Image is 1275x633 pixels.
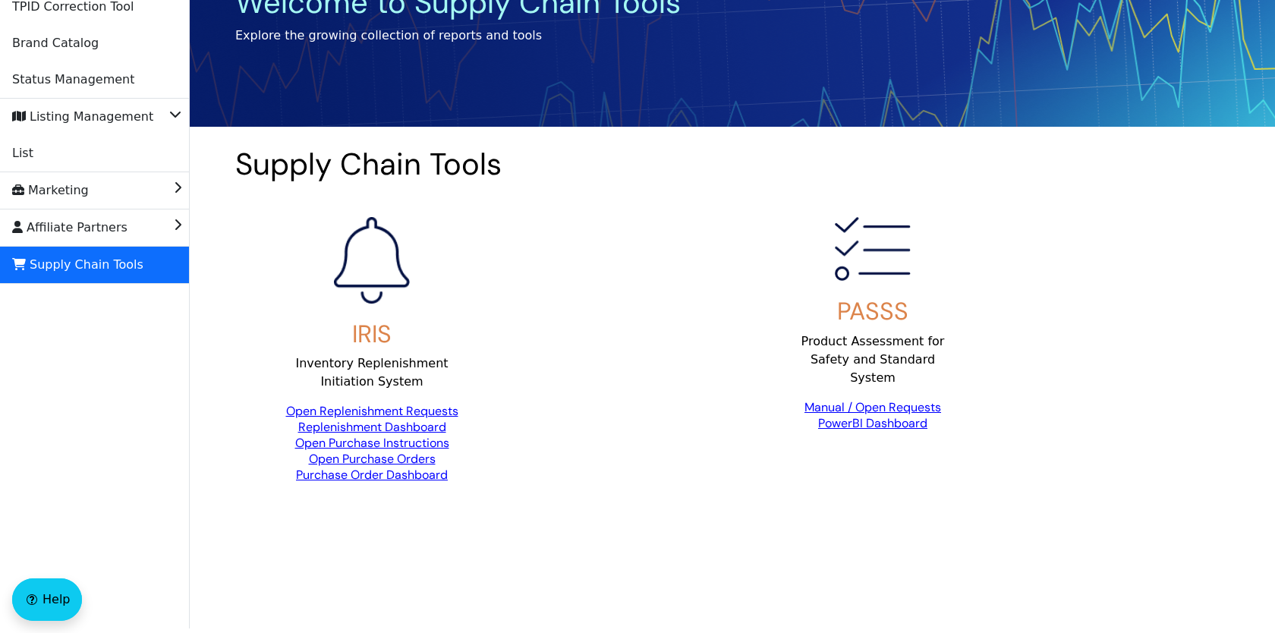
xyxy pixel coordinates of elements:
a: PowerBI Dashboard [818,415,927,431]
a: Purchase Order Dashboard [296,467,448,483]
img: PASSS Icon [835,217,911,281]
a: Open Purchase Instructions [295,435,449,451]
h2: IRIS [352,320,392,348]
p: Inventory Replenishment Initiation System [291,354,454,391]
a: Open Replenishment Requests [286,403,458,419]
h2: PASSS [837,297,908,326]
p: Product Assessment for Safety and Standard System [792,332,955,387]
a: Replenishment Dashboard [298,419,446,435]
span: Marketing [12,178,89,203]
a: Open Purchase Orders [309,451,436,467]
span: Brand Catalog [12,31,99,55]
span: Affiliate Partners [12,216,127,240]
button: Help floatingactionbutton [12,578,82,621]
span: Listing Management [12,105,153,129]
span: Supply Chain Tools [12,253,143,277]
h1: Supply Chain Tools [235,146,1229,182]
span: Help [42,590,70,609]
p: Explore the growing collection of reports and tools [235,27,681,45]
a: Manual / Open Requests [804,399,941,415]
span: List [12,141,33,165]
span: Status Management [12,68,134,92]
img: IRIS Icon [334,217,410,304]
